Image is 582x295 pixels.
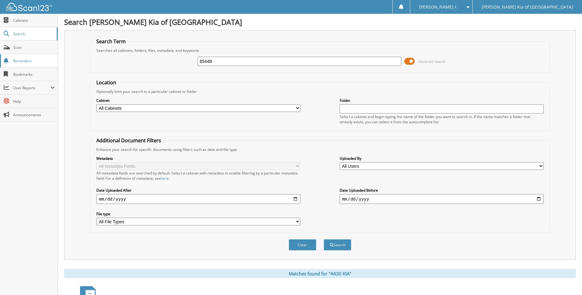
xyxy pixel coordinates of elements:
[64,17,576,27] h1: Search [PERSON_NAME] Kia of [GEOGRAPHIC_DATA]
[324,239,351,251] button: Search
[96,211,300,216] label: File type
[96,170,300,181] div: All metadata fields are searched by default. Select a cabinet with metadata to enable filtering b...
[93,89,546,94] div: Optionally limit your search to a particular cabinet or folder
[96,188,300,193] label: Date Uploaded After
[13,85,50,90] span: User Reports
[93,137,164,144] legend: Additional Document Filters
[13,45,55,50] span: Scan
[96,156,300,161] label: Metadata
[482,5,573,9] span: [PERSON_NAME] Kia of [GEOGRAPHIC_DATA]
[419,5,458,9] span: [PERSON_NAME] r.
[161,176,169,181] a: here
[551,266,582,295] iframe: Chat Widget
[93,38,129,45] legend: Search Term
[93,147,546,152] div: Enhance your search for specific documents using filters such as date and file type.
[64,269,576,278] div: Matches found for "4430 KIA"
[6,3,52,11] img: scan123-logo-white.svg
[340,156,544,161] label: Uploaded By
[340,194,544,204] input: end
[13,58,55,63] span: Reminders
[93,48,546,53] div: Searches all cabinets, folders, files, metadata, and keywords
[289,239,316,251] button: Clear
[96,194,300,204] input: start
[13,18,55,23] span: Cabinets
[13,31,54,36] span: Search
[13,72,55,77] span: Bookmarks
[340,114,544,125] div: Select a cabinet and begin typing the name of the folder you want to search in. If the name match...
[340,188,544,193] label: Date Uploaded Before
[418,59,445,64] span: Advanced Search
[93,79,119,86] legend: Location
[13,99,55,104] span: Help
[13,112,55,117] span: Announcements
[96,98,300,103] label: Cabinet
[340,98,544,103] label: Folder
